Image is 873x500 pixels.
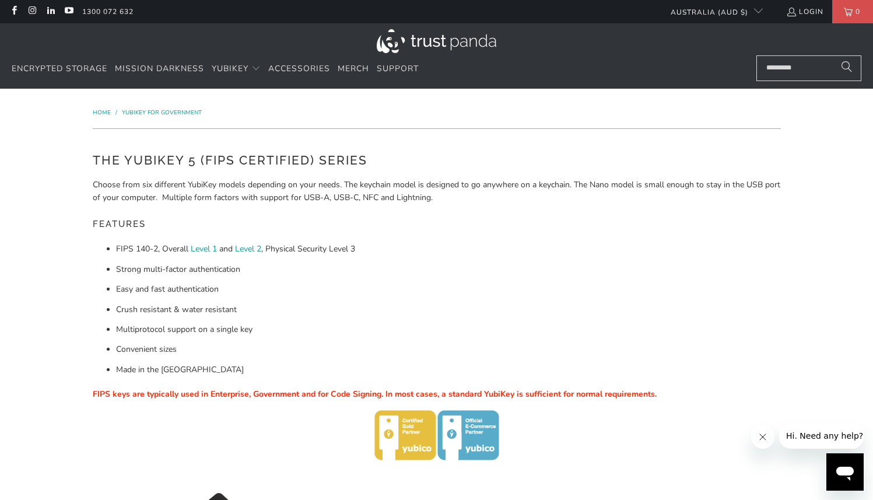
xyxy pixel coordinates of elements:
a: Trust Panda Australia on Facebook [9,7,19,16]
a: YubiKey for Government [122,109,202,117]
span: YubiKey [212,63,248,74]
a: Merch [338,55,369,83]
a: Trust Panda Australia on Instagram [27,7,37,16]
li: Made in the [GEOGRAPHIC_DATA] [116,363,781,376]
input: Search... [756,55,861,81]
a: Accessories [268,55,330,83]
summary: YubiKey [212,55,261,83]
a: Home [93,109,113,117]
iframe: Button to launch messaging window [826,453,864,491]
iframe: Close message [751,425,774,449]
li: Multiprotocol support on a single key [116,323,781,336]
li: Easy and fast authentication [116,283,781,296]
h5: Features [93,214,781,235]
nav: Translation missing: en.navigation.header.main_nav [12,55,419,83]
li: Crush resistant & water resistant [116,303,781,316]
a: 1300 072 632 [82,5,134,18]
iframe: Message from company [779,423,864,449]
a: Level 2 [235,243,261,254]
span: Home [93,109,111,117]
img: Trust Panda Australia [377,29,496,53]
a: Level 1 [191,243,217,254]
h2: The YubiKey 5 (FIPS Certified) Series [93,151,781,170]
span: Encrypted Storage [12,63,107,74]
a: Encrypted Storage [12,55,107,83]
li: Convenient sizes [116,343,781,356]
li: Strong multi-factor authentication [116,263,781,276]
span: Mission Darkness [115,63,204,74]
a: Trust Panda Australia on YouTube [64,7,73,16]
span: FIPS keys are typically used in Enterprise, Government and for Code Signing. In most cases, a sta... [93,389,657,400]
a: Support [377,55,419,83]
span: Merch [338,63,369,74]
a: Mission Darkness [115,55,204,83]
span: Support [377,63,419,74]
span: / [115,109,117,117]
span: Accessories [268,63,330,74]
a: Login [786,5,823,18]
li: FIPS 140-2, Overall and , Physical Security Level 3 [116,243,781,256]
p: Choose from six different YubiKey models depending on your needs. The keychain model is designed ... [93,179,781,205]
a: Trust Panda Australia on LinkedIn [45,7,55,16]
button: Search [832,55,861,81]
